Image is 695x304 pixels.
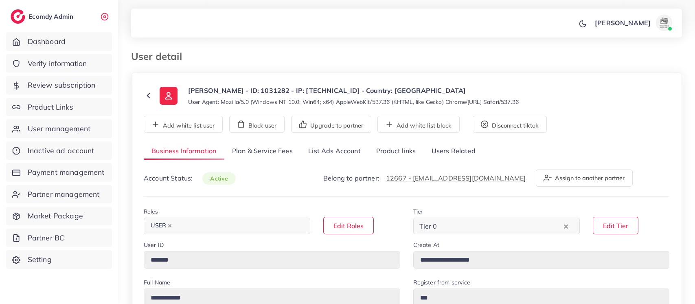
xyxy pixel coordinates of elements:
[28,80,96,90] span: Review subscription
[323,217,374,234] button: Edit Roles
[202,172,236,185] span: active
[6,250,112,269] a: Setting
[168,224,172,228] button: Deselect USER
[28,123,90,134] span: User management
[224,143,300,160] a: Plan & Service Fees
[590,15,675,31] a: [PERSON_NAME]avatar
[188,98,519,106] small: User Agent: Mozilla/5.0 (Windows NT 10.0; Win64; x64) AppleWebKit/537.36 (KHTML, like Gecko) Chro...
[144,218,310,234] div: Search for option
[593,217,638,234] button: Edit Tier
[386,174,526,182] a: 12667 - [EMAIL_ADDRESS][DOMAIN_NAME]
[6,185,112,204] a: Partner management
[291,116,371,133] button: Upgrade to partner
[413,278,470,286] label: Register from service
[377,116,460,133] button: Add white list block
[323,173,526,183] p: Belong to partner:
[144,207,158,216] label: Roles
[229,116,285,133] button: Block user
[144,173,236,183] p: Account Status:
[28,254,52,265] span: Setting
[413,218,580,234] div: Search for option
[28,233,65,243] span: Partner BC
[147,220,175,231] span: USER
[28,189,100,200] span: Partner management
[131,51,189,62] h3: User detail
[300,143,368,160] a: List Ads Account
[656,15,672,31] img: avatar
[28,102,73,112] span: Product Links
[413,241,439,249] label: Create At
[6,32,112,51] a: Dashboard
[28,145,94,156] span: Inactive ad account
[536,170,633,187] button: Assign to another partner
[144,116,223,133] button: Add white list user
[11,9,25,24] img: logo
[28,167,105,178] span: Payment management
[6,119,112,138] a: User management
[28,211,83,221] span: Market Package
[28,58,87,69] span: Verify information
[6,76,112,95] a: Review subscription
[6,98,112,117] a: Product Links
[595,18,651,28] p: [PERSON_NAME]
[144,143,224,160] a: Business Information
[6,54,112,73] a: Verify information
[144,241,164,249] label: User ID
[28,36,66,47] span: Dashboard
[29,13,75,20] h2: Ecomdy Admin
[418,220,439,232] span: Tier 0
[6,207,112,225] a: Market Package
[144,278,170,286] label: Full Name
[160,87,178,105] img: ic-user-info.36bf1079.svg
[368,143,423,160] a: Product links
[439,220,561,232] input: Search for option
[564,221,568,231] button: Clear Selected
[473,116,547,133] button: Disconnect tiktok
[188,86,519,95] p: [PERSON_NAME] - ID: 1031282 - IP: [TECHNICAL_ID] - Country: [GEOGRAPHIC_DATA]
[6,141,112,160] a: Inactive ad account
[423,143,483,160] a: Users Related
[11,9,75,24] a: logoEcomdy Admin
[413,207,423,216] label: Tier
[176,220,300,232] input: Search for option
[6,163,112,182] a: Payment management
[6,229,112,247] a: Partner BC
